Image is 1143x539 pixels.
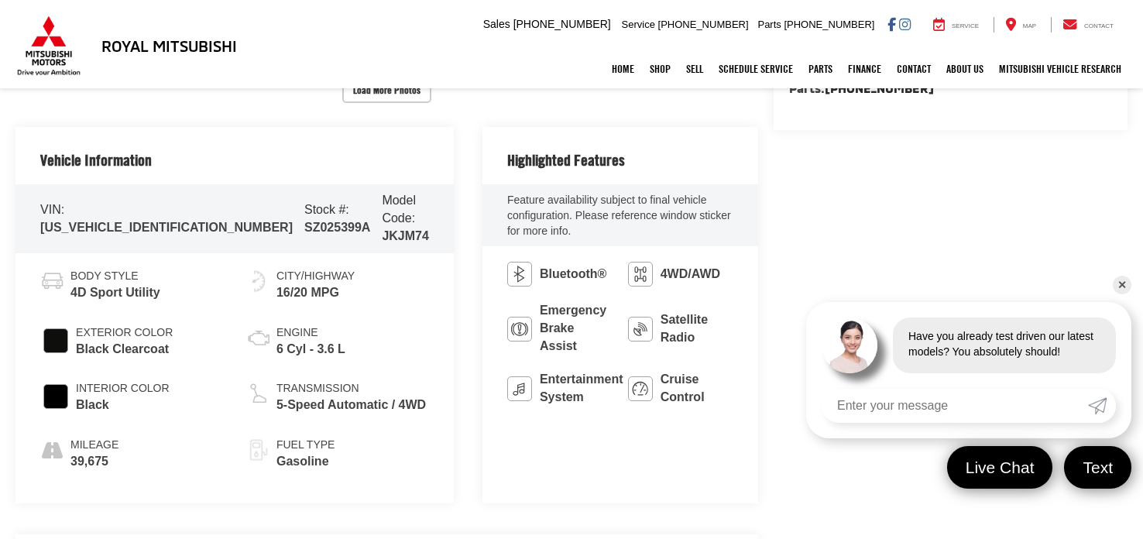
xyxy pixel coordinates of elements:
[342,76,431,103] button: Load More Photos
[893,318,1116,373] div: Have you already test driven our latest models? You absolutely should!
[40,221,293,234] span: [US_VEHICLE_IDENTIFICATION_NUMBER]
[604,50,642,88] a: Home
[628,262,653,287] img: 4WD/AWD
[276,341,345,359] span: 6 Cyl - 3.6 L
[43,328,68,353] span: #0E0F0D
[70,284,160,302] span: 4D Sport Utility
[276,438,335,453] span: Fuel Type
[101,37,237,54] h3: Royal Mitsubishi
[540,371,623,407] span: Entertainment System
[711,50,801,88] a: Schedule Service: Opens in a new tab
[939,50,991,88] a: About Us
[70,269,160,284] span: Body Style
[76,397,170,414] span: Black
[661,311,733,347] span: Satellite Radio
[40,438,63,459] i: mileage icon
[76,325,173,341] span: Exterior Color
[661,266,720,283] span: 4WD/AWD
[276,381,426,397] span: Transmission
[628,376,653,401] img: Cruise Control
[991,50,1129,88] a: Mitsubishi Vehicle Research
[822,318,877,373] img: Agent profile photo
[994,17,1048,33] a: Map
[622,19,655,30] span: Service
[382,194,416,225] span: Model Code:
[889,50,939,88] a: Contact
[1075,457,1121,478] span: Text
[899,18,911,30] a: Instagram: Click to visit our Instagram page
[952,22,979,29] span: Service
[304,203,349,216] span: Stock #:
[922,17,990,33] a: Service
[76,341,173,359] span: Black Clearcoat
[70,438,118,453] span: Mileage
[678,50,711,88] a: Sell
[801,50,840,88] a: Parts: Opens in a new tab
[1064,446,1131,489] a: Text
[507,376,532,401] img: Entertainment System
[658,19,749,30] span: [PHONE_NUMBER]
[947,446,1053,489] a: Live Chat
[887,18,896,30] a: Facebook: Click to visit our Facebook page
[246,269,271,294] img: Fuel Economy
[757,19,781,30] span: Parts
[276,284,355,302] span: 16/20 MPG
[14,15,84,76] img: Mitsubishi
[1023,22,1036,29] span: Map
[1084,22,1114,29] span: Contact
[70,453,118,471] span: 39,675
[540,302,613,355] span: Emergency Brake Assist
[840,50,889,88] a: Finance
[507,262,532,287] img: Bluetooth®
[276,453,335,471] span: Gasoline
[507,317,532,342] img: Emergency Brake Assist
[276,325,345,341] span: Engine
[276,397,426,414] span: 5-Speed Automatic / 4WD
[1051,17,1125,33] a: Contact
[40,152,152,169] h2: Vehicle Information
[661,371,733,407] span: Cruise Control
[382,229,428,242] span: JKJM74
[507,194,731,237] span: Feature availability subject to final vehicle configuration. Please reference window sticker for ...
[540,266,606,283] span: Bluetooth®
[76,381,170,397] span: Interior Color
[822,389,1088,423] input: Enter your message
[642,50,678,88] a: Shop
[513,18,611,30] span: [PHONE_NUMBER]
[784,19,874,30] span: [PHONE_NUMBER]
[483,18,510,30] span: Sales
[304,221,370,234] span: SZ025399A
[507,152,625,169] h2: Highlighted Features
[40,203,64,216] span: VIN:
[43,384,68,409] span: #000000
[276,269,355,284] span: City/Highway
[628,317,653,342] img: Satellite Radio
[958,457,1042,478] span: Live Chat
[1088,389,1116,423] a: Submit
